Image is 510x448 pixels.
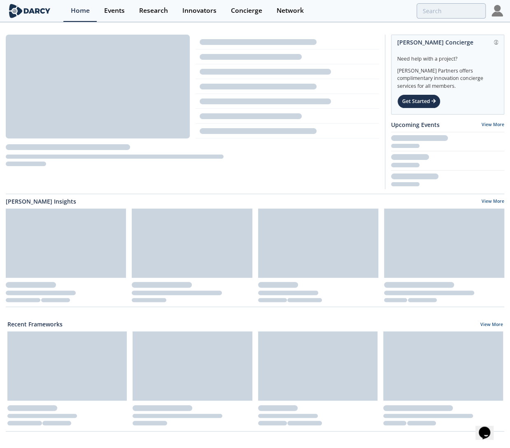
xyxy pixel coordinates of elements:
a: View More [482,122,504,127]
img: logo-wide.svg [7,4,52,18]
div: Concierge [231,7,262,14]
div: Research [139,7,168,14]
div: Events [104,7,125,14]
img: Profile [491,5,503,16]
iframe: chat widget [475,415,502,440]
div: Get Started [397,94,440,108]
img: information.svg [494,40,498,45]
a: Upcoming Events [391,120,440,129]
div: Home [71,7,90,14]
div: Innovators [182,7,217,14]
div: Need help with a project? [397,49,498,63]
a: [PERSON_NAME] Insights [6,197,76,206]
input: Advanced Search [417,3,486,19]
a: Recent Frameworks [7,320,63,328]
div: [PERSON_NAME] Concierge [397,35,498,49]
div: [PERSON_NAME] Partners offers complimentary innovation concierge services for all members. [397,63,498,90]
a: View More [482,198,504,206]
div: Network [277,7,304,14]
a: View More [480,321,503,329]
